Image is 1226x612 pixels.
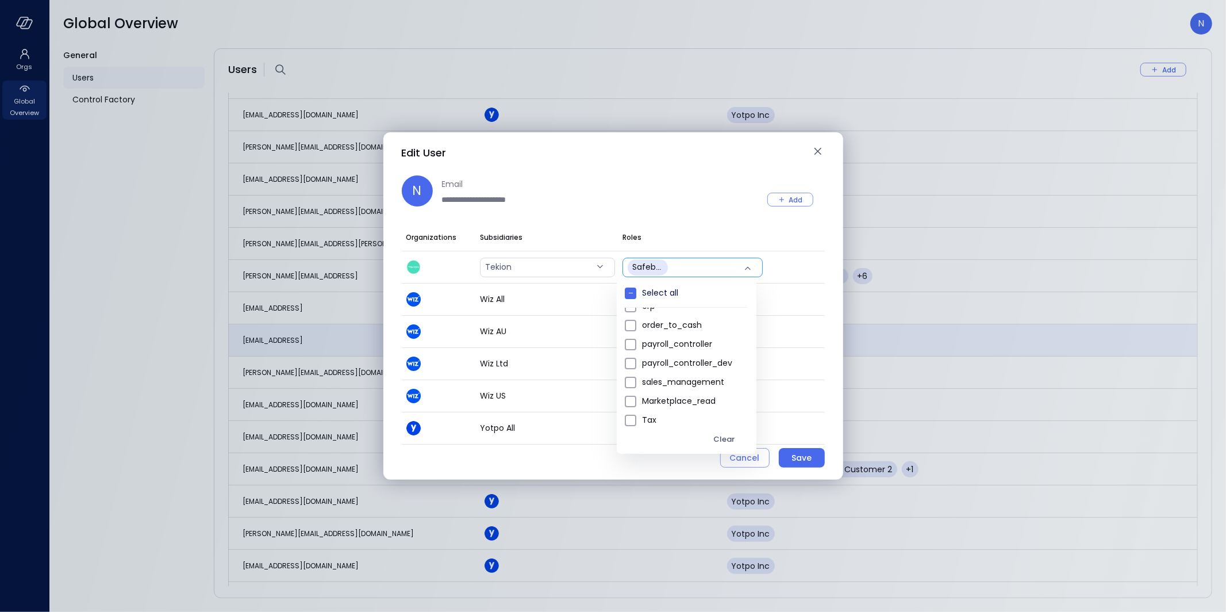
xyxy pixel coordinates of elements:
[714,433,735,446] div: Clear
[642,319,747,331] span: order_to_cash
[642,287,747,299] span: Select all
[701,430,747,449] button: Clear
[642,376,747,388] span: sales_management
[642,338,747,350] span: payroll_controller
[642,395,747,407] span: Marketplace_read
[642,357,747,369] span: payroll_controller_dev
[642,414,747,426] span: Tax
